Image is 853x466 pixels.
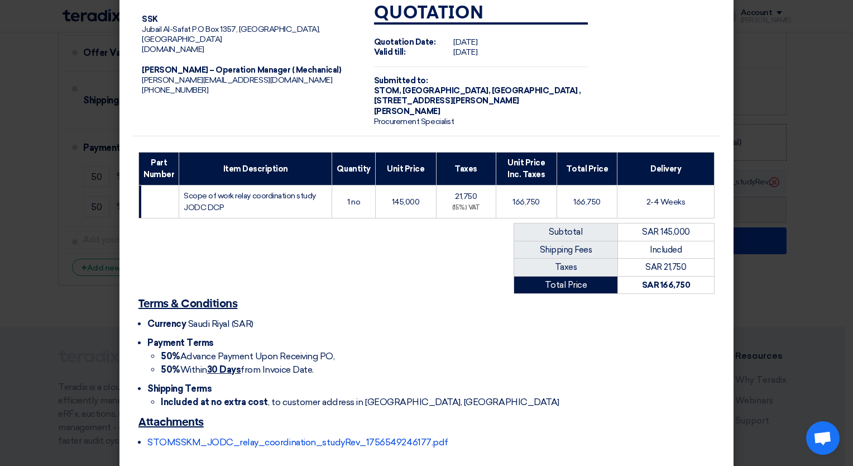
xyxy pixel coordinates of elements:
td: Subtotal [514,224,618,241]
a: Open chat [806,421,840,455]
span: Procurement Specialist [374,117,454,126]
div: (15%) VAT [441,203,491,213]
td: Shipping Fees [514,241,618,259]
a: STOMSSKM_JODC_relay_coordination_studyRev_1756549246177.pdf [147,437,448,448]
span: 2-4 Weeks [646,197,686,207]
span: Scope of work relay coordination study JODC DCP [184,191,316,212]
span: Saudi Riyal (SAR) [188,318,253,329]
span: [DOMAIN_NAME] [142,45,204,54]
span: Jubail Al-Safat P.O Box 1357, [GEOGRAPHIC_DATA], [GEOGRAPHIC_DATA] [142,25,320,44]
span: [DATE] [453,47,477,57]
th: Taxes [436,153,496,186]
span: STOM, [374,86,401,96]
span: 145,000 [392,197,420,207]
span: 166,750 [573,197,601,207]
u: 30 Days [207,364,241,375]
strong: 50% [161,364,180,375]
span: SAR 21,750 [645,262,686,272]
span: 1 no [347,197,360,207]
th: Item Description [179,153,332,186]
span: 166,750 [512,197,540,207]
li: , to customer address in [GEOGRAPHIC_DATA], [GEOGRAPHIC_DATA] [161,396,715,409]
strong: Quotation [374,4,484,22]
th: Delivery [617,153,715,186]
th: Total Price [557,153,617,186]
u: Terms & Conditions [138,298,237,310]
div: SSK [142,15,356,25]
strong: SAR 166,750 [642,280,691,290]
td: Total Price [514,276,618,294]
th: Unit Price Inc. Taxes [496,153,557,186]
span: [GEOGRAPHIC_DATA], [GEOGRAPHIC_DATA] ,[STREET_ADDRESS][PERSON_NAME] [374,86,581,106]
span: Currency [147,318,186,329]
span: 21,750 [455,192,477,201]
span: [PHONE_NUMBER] [142,85,208,95]
th: Quantity [332,153,375,186]
strong: Included at no extra cost [161,397,268,407]
th: Unit Price [375,153,436,186]
span: Advance Payment Upon Receiving PO, [161,351,334,362]
span: Within from Invoice Date. [161,364,314,375]
th: Part Number [139,153,179,186]
td: Taxes [514,259,618,277]
span: [PERSON_NAME] [374,107,440,116]
strong: Submitted to: [374,76,428,85]
td: SAR 145,000 [617,224,714,241]
span: [PERSON_NAME][EMAIL_ADDRESS][DOMAIN_NAME] [142,75,332,85]
strong: Quotation Date: [374,37,436,47]
span: Included [650,245,682,255]
strong: 50% [161,351,180,362]
u: Attachments [138,417,204,428]
div: [PERSON_NAME] – Operation Manager ( Mechanical) [142,65,356,75]
span: [DATE] [453,37,477,47]
strong: Valid till: [374,47,406,57]
span: Shipping Terms [147,383,212,394]
span: Payment Terms [147,337,214,348]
